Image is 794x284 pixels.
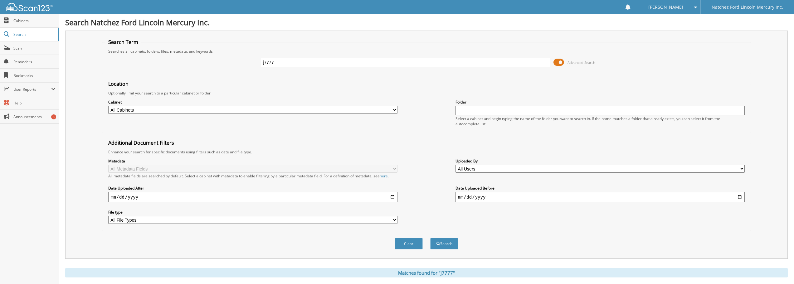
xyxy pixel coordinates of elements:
[105,139,177,146] legend: Additional Document Filters
[105,80,132,87] legend: Location
[105,90,748,96] div: Optionally limit your search to a particular cabinet or folder
[108,173,397,179] div: All metadata fields are searched by default. Select a cabinet with metadata to enable filtering b...
[455,192,745,202] input: end
[105,149,748,155] div: Enhance your search for specific documents using filters such as date and file type.
[51,114,56,119] div: 6
[108,99,397,105] label: Cabinet
[13,73,56,78] span: Bookmarks
[380,173,388,179] a: here
[108,158,397,164] label: Metadata
[455,99,745,105] label: Folder
[712,5,783,9] span: Natchez Ford Lincoln Mercury Inc.
[13,114,56,119] span: Announcements
[108,209,397,215] label: File type
[13,100,56,106] span: Help
[455,185,745,191] label: Date Uploaded Before
[13,59,56,65] span: Reminders
[6,3,53,11] img: scan123-logo-white.svg
[13,87,51,92] span: User Reports
[105,39,141,46] legend: Search Term
[13,46,56,51] span: Scan
[567,60,595,65] span: Advanced Search
[108,185,397,191] label: Date Uploaded After
[430,238,458,249] button: Search
[105,49,748,54] div: Searches all cabinets, folders, files, metadata, and keywords
[648,5,683,9] span: [PERSON_NAME]
[108,192,397,202] input: start
[395,238,423,249] button: Clear
[13,18,56,23] span: Cabinets
[65,268,788,277] div: Matches found for "j7777"
[455,158,745,164] label: Uploaded By
[455,116,745,127] div: Select a cabinet and begin typing the name of the folder you want to search in. If the name match...
[13,32,55,37] span: Search
[65,17,788,27] h1: Search Natchez Ford Lincoln Mercury Inc.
